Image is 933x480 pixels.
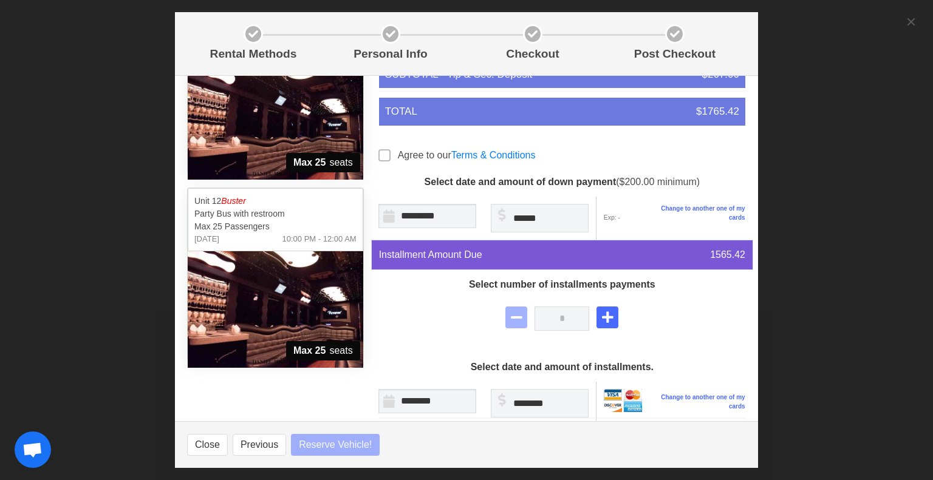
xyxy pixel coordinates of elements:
[604,213,646,223] span: Exp: -
[286,153,360,172] span: seats
[425,177,617,187] strong: Select date and amount of down payment
[194,195,357,208] p: Unit 12
[293,155,326,170] strong: Max 25
[378,175,746,189] p: ($200.00 minimum)
[286,341,360,360] span: seats
[194,208,357,220] p: Party Bus with restroom
[379,98,745,126] li: TOTAL
[451,150,536,160] a: Terms & Conditions
[188,251,363,368] img: 12%2002.jpg
[469,279,655,289] strong: Select number of installments payments
[471,362,654,372] strong: Select date and amount of installments.
[609,46,741,63] p: Post Checkout
[648,393,745,411] a: Change to another one of my cards
[291,434,380,456] button: Reserve Vehicle!
[188,63,363,180] img: 12%2002.jpg
[194,220,357,233] p: Max 25 Passengers
[293,343,326,358] strong: Max 25
[696,104,739,120] span: $1765.42
[466,46,599,63] p: Checkout
[15,431,51,468] div: Open chat
[324,46,457,63] p: Personal Info
[299,438,372,452] span: Reserve Vehicle!
[192,46,315,63] p: Rental Methods
[562,240,753,269] div: 1565.42
[398,148,536,163] label: Agree to our
[187,434,228,456] button: Close
[372,240,562,269] div: Installment Amount Due
[194,233,219,245] span: [DATE]
[221,196,245,206] em: Buster
[233,434,286,456] button: Previous
[648,204,745,222] a: Change to another one of my cards
[282,233,357,245] span: 10:00 PM - 12:00 AM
